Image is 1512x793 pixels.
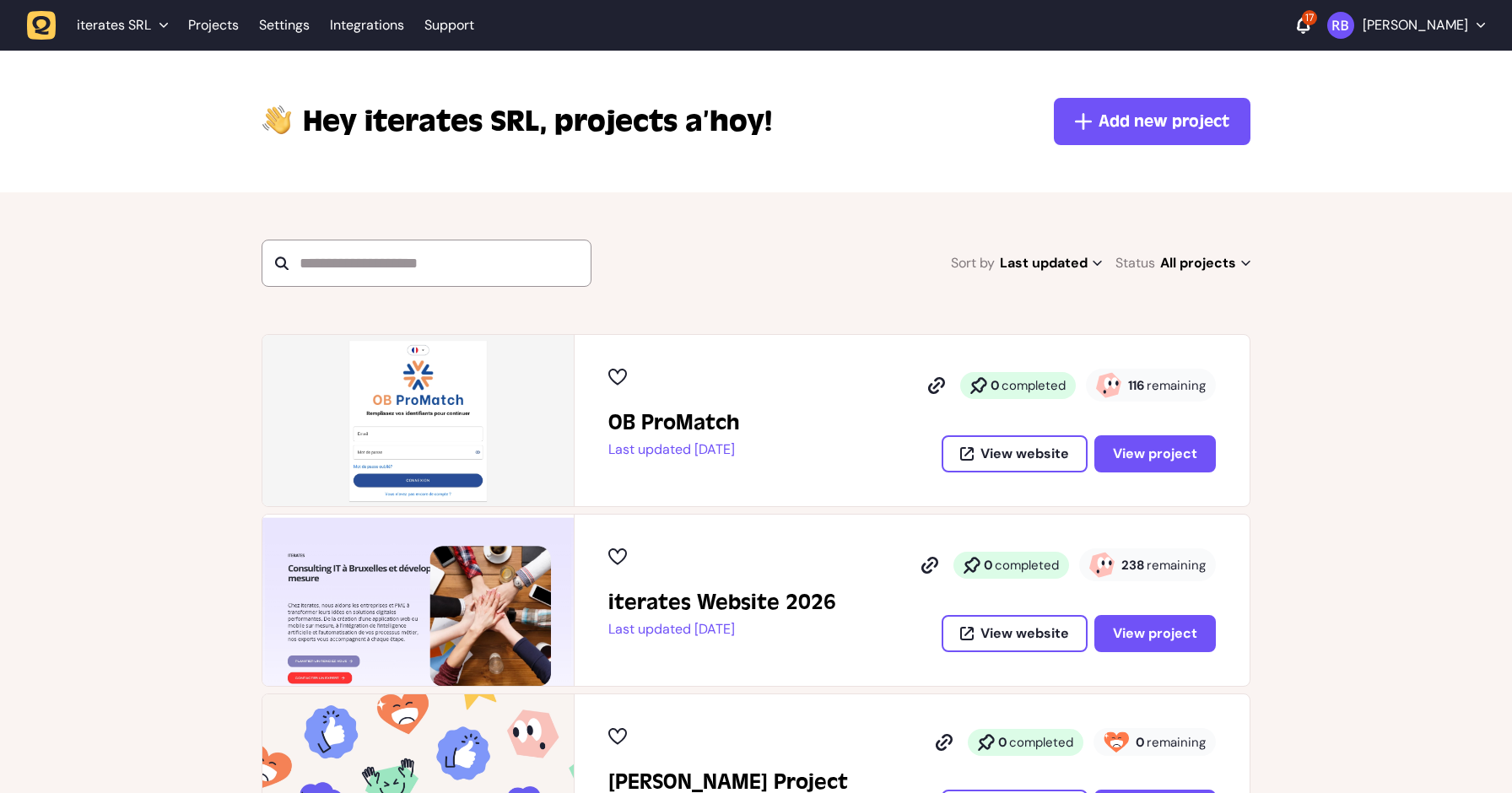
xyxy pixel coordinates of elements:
strong: 0 [998,734,1007,751]
p: Last updated [DATE] [608,621,836,638]
span: completed [995,557,1059,574]
span: Last updated [1000,251,1102,275]
h2: OB ProMatch [608,409,740,436]
span: remaining [1147,377,1206,394]
strong: 238 [1121,557,1145,574]
span: Sort by [951,251,995,275]
span: Status [1115,251,1155,275]
a: Settings [259,10,310,40]
p: projects a’hoy! [303,101,772,142]
strong: 0 [984,557,993,574]
p: Last updated [DATE] [608,441,740,458]
strong: 0 [991,377,1000,394]
img: hi-hand [262,101,293,136]
div: 17 [1302,10,1317,25]
button: View project [1094,615,1216,652]
span: remaining [1147,557,1206,574]
img: OB ProMatch [262,335,574,506]
button: View project [1094,435,1216,472]
span: Add new project [1099,110,1229,133]
button: Add new project [1054,98,1250,145]
a: Projects [188,10,239,40]
strong: 116 [1128,377,1145,394]
h2: iterates Website 2026 [608,589,836,616]
span: iterates SRL [77,17,151,34]
span: remaining [1147,734,1206,751]
img: iterates Website 2026 [262,515,574,686]
span: View website [980,447,1069,461]
span: completed [1002,377,1066,394]
button: View website [942,435,1088,472]
a: Support [424,17,474,34]
span: View project [1113,447,1197,461]
a: Integrations [330,10,404,40]
button: View website [942,615,1088,652]
button: [PERSON_NAME] [1327,12,1485,39]
span: completed [1009,734,1073,751]
span: View project [1113,627,1197,640]
span: View website [980,627,1069,640]
strong: 0 [1136,734,1145,751]
span: iterates SRL [303,101,548,142]
img: Rodolphe Balay [1327,12,1354,39]
p: [PERSON_NAME] [1363,17,1468,34]
button: iterates SRL [27,10,178,40]
span: All projects [1160,251,1250,275]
